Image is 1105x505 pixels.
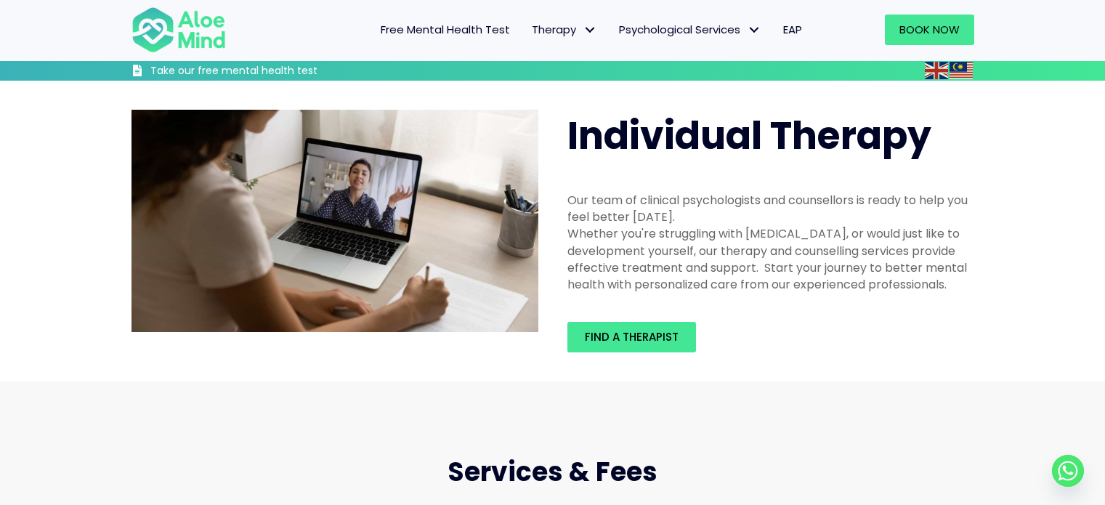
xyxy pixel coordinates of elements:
span: EAP [783,22,802,37]
div: Whether you're struggling with [MEDICAL_DATA], or would just like to development yourself, our th... [567,225,974,293]
h3: Take our free mental health test [150,64,395,78]
span: Find a therapist [585,329,679,344]
span: Psychological Services: submenu [744,20,765,41]
a: Find a therapist [567,322,696,352]
img: en [925,62,948,79]
span: Therapy [532,22,597,37]
img: Aloe mind Logo [131,6,226,54]
span: Therapy: submenu [580,20,601,41]
a: Book Now [885,15,974,45]
span: Individual Therapy [567,109,931,162]
span: Services & Fees [448,453,657,490]
img: ms [950,62,973,79]
a: Psychological ServicesPsychological Services: submenu [608,15,772,45]
a: Free Mental Health Test [370,15,521,45]
a: TherapyTherapy: submenu [521,15,608,45]
div: Our team of clinical psychologists and counsellors is ready to help you feel better [DATE]. [567,192,974,225]
span: Free Mental Health Test [381,22,510,37]
span: Book Now [899,22,960,37]
a: English [925,62,950,78]
span: Psychological Services [619,22,761,37]
a: Malay [950,62,974,78]
a: EAP [772,15,813,45]
img: Therapy online individual [131,110,538,332]
a: Take our free mental health test [131,64,395,81]
a: Whatsapp [1052,455,1084,487]
nav: Menu [245,15,813,45]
